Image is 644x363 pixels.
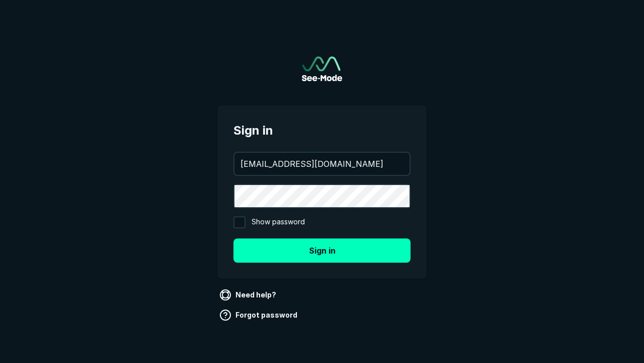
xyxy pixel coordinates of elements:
[233,238,411,263] button: Sign in
[302,56,342,81] a: Go to sign in
[217,287,280,303] a: Need help?
[252,216,305,228] span: Show password
[217,307,301,323] a: Forgot password
[233,122,411,140] span: Sign in
[234,153,410,175] input: your@email.com
[302,56,342,81] img: See-Mode Logo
